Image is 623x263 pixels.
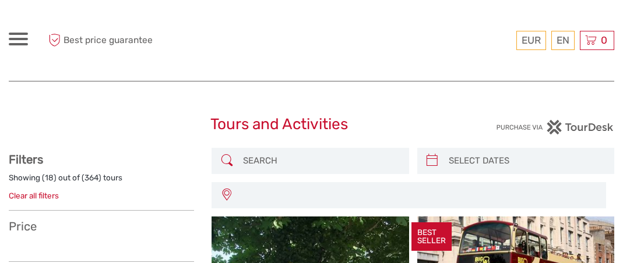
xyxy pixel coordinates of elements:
strong: Filters [9,152,43,166]
img: 3600-1d72084d-7d81-4261-8863-f83ba75b79d7_logo_big.png [216,12,390,69]
input: SEARCH [238,151,403,171]
h3: Price [9,219,194,233]
span: 0 [599,34,609,46]
label: 364 [85,172,98,183]
label: 18 [45,172,54,183]
h1: Tours and Activities [210,115,412,134]
span: Best price guarantee [45,31,160,50]
a: Clear all filters [9,191,59,200]
div: BEST SELLER [411,222,452,251]
img: PurchaseViaTourDesk.png [496,120,614,134]
div: EN [551,31,575,50]
div: Showing ( ) out of ( ) tours [9,172,194,190]
span: EUR [522,34,541,46]
input: SELECT DATES [444,151,608,171]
